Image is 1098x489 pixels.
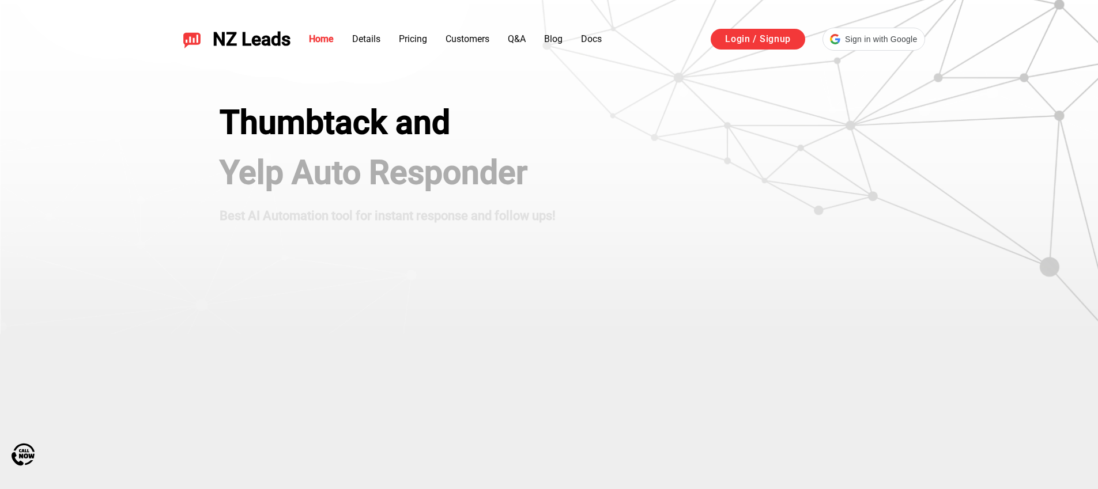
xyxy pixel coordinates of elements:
a: Login / Signup [711,29,805,50]
h1: Yelp Auto Responder [220,154,556,192]
div: Thumbtack and [220,104,556,142]
a: Pricing [399,33,427,44]
div: Sign in with Google [822,28,925,51]
strong: Best AI Automation tool for instant response and follow ups! [220,209,556,223]
a: Details [352,33,380,44]
a: Docs [581,33,602,44]
a: Home [309,33,334,44]
img: Call Now [12,443,35,466]
a: Q&A [508,33,526,44]
img: NZ Leads logo [183,30,201,48]
span: Sign in with Google [845,33,917,46]
a: Customers [446,33,489,44]
a: Blog [544,33,563,44]
span: NZ Leads [213,29,290,50]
